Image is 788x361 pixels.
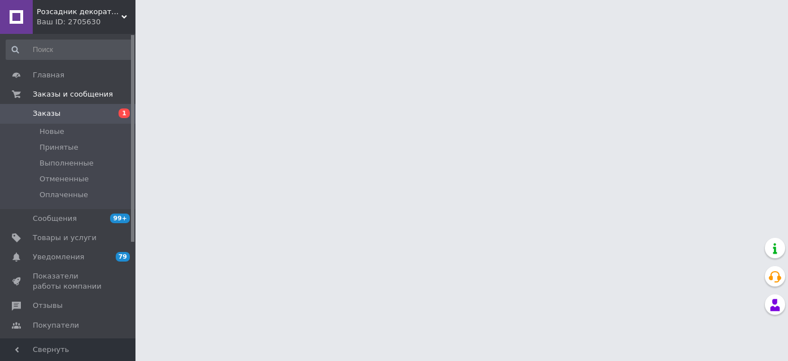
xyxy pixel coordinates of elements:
span: Уведомления [33,252,84,262]
span: Сообщения [33,214,77,224]
span: Отзывы [33,301,63,311]
span: Заказы [33,108,60,119]
span: Новые [40,127,64,137]
span: Принятые [40,142,78,153]
span: Оплаченные [40,190,88,200]
span: 79 [116,252,130,262]
span: Покупатели [33,320,79,330]
span: 1 [119,108,130,118]
div: Ваш ID: 2705630 [37,17,135,27]
span: Розсадник декоративных культур Гуменюка М.С. [37,7,121,17]
input: Поиск [6,40,133,60]
span: 99+ [110,214,130,223]
span: Выполненные [40,158,94,168]
span: Заказы и сообщения [33,89,113,99]
span: Показатели работы компании [33,271,104,292]
span: Товары и услуги [33,233,97,243]
span: Отмененные [40,174,89,184]
span: Главная [33,70,64,80]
